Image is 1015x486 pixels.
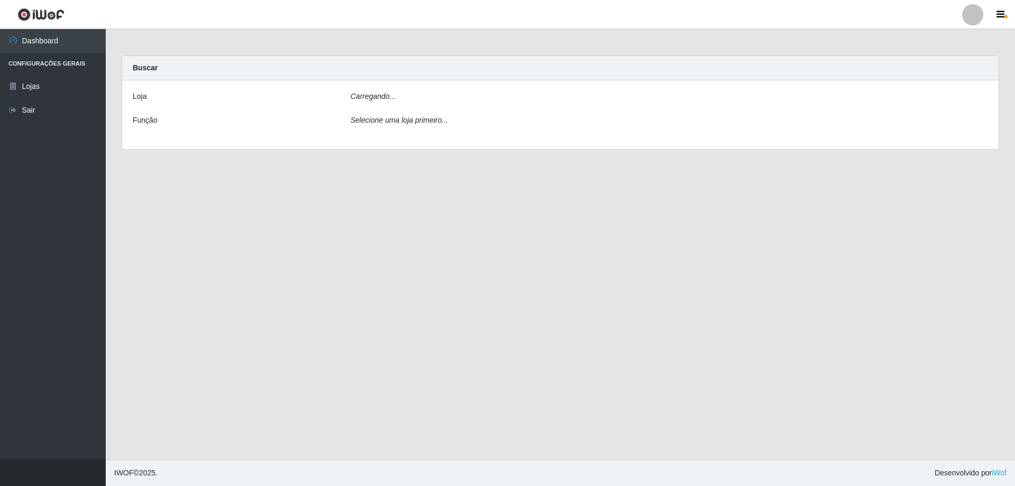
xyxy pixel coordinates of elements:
label: Loja [133,91,146,102]
strong: Buscar [133,63,158,72]
a: iWof [992,469,1007,477]
span: IWOF [114,469,134,477]
i: Selecione uma loja primeiro... [350,116,448,124]
span: Desenvolvido por [935,467,1007,479]
label: Função [133,115,158,126]
span: © 2025 . [114,467,158,479]
img: CoreUI Logo [17,8,64,21]
i: Carregando... [350,92,396,100]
